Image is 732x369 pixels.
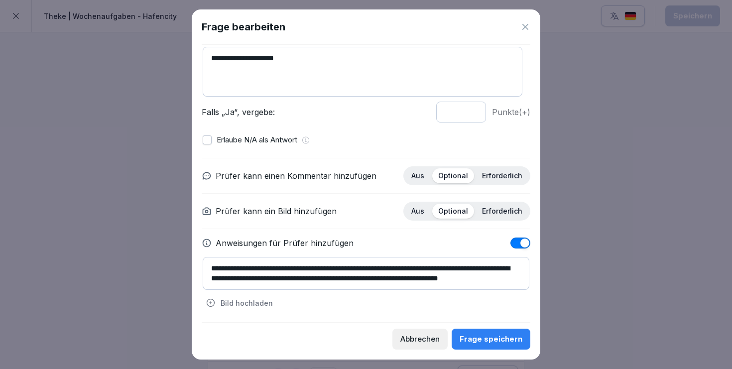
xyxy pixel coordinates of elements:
[482,207,522,216] p: Erforderlich
[202,106,430,118] p: Falls „Ja“, vergebe:
[216,205,337,217] p: Prüfer kann ein Bild hinzufügen
[482,171,522,180] p: Erforderlich
[392,329,448,350] button: Abbrechen
[438,207,468,216] p: Optional
[411,171,424,180] p: Aus
[492,106,530,118] p: Punkte (+)
[452,329,530,350] button: Frage speichern
[411,207,424,216] p: Aus
[221,298,273,308] p: Bild hochladen
[202,19,285,34] h1: Frage bearbeiten
[460,334,522,345] div: Frage speichern
[216,237,354,249] p: Anweisungen für Prüfer hinzufügen
[400,334,440,345] div: Abbrechen
[216,170,376,182] p: Prüfer kann einen Kommentar hinzufügen
[438,171,468,180] p: Optional
[217,134,297,146] p: Erlaube N/A als Antwort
